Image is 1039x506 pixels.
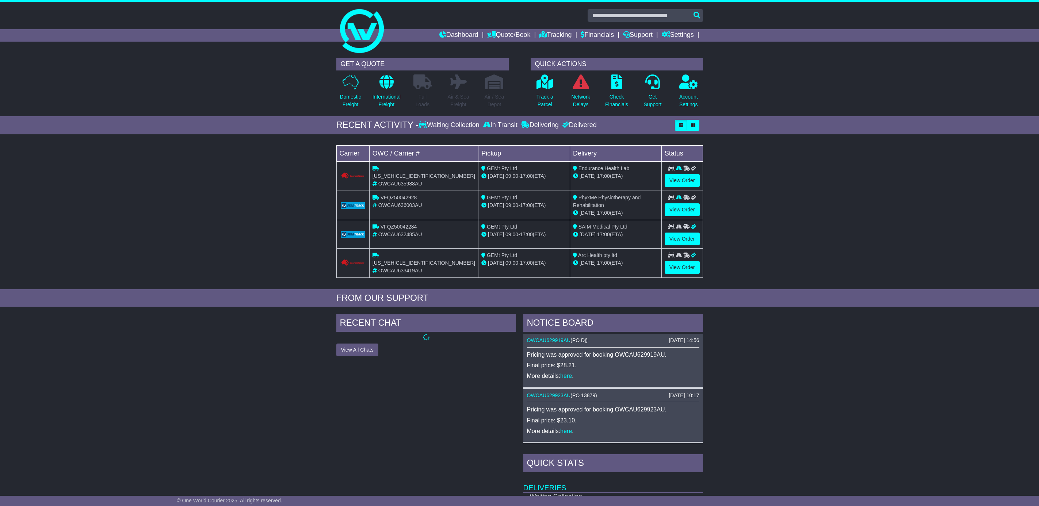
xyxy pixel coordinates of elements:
[665,233,700,245] a: View Order
[481,231,567,238] div: - (ETA)
[597,231,610,237] span: 17:00
[520,202,533,208] span: 17:00
[605,93,628,108] p: Check Financials
[520,260,533,266] span: 17:00
[572,392,595,398] span: PO 13879
[665,261,700,274] a: View Order
[523,454,703,474] div: Quick Stats
[523,492,637,501] td: Waiting Collection
[439,29,478,42] a: Dashboard
[527,392,699,399] div: ( )
[448,93,469,108] p: Air & Sea Freight
[573,231,658,238] div: (ETA)
[523,314,703,334] div: NOTICE BOARD
[378,202,422,208] span: OWCAU636003AU
[481,172,567,180] div: - (ETA)
[571,74,590,112] a: NetworkDelays
[527,428,699,434] p: More details: .
[341,231,365,238] img: GetCarrierServiceLogo
[373,260,475,266] span: [US_VEHICLE_IDENTIFICATION_NUMBER]
[487,165,517,171] span: GEMt Pty Ltd
[481,259,567,267] div: - (ETA)
[505,173,518,179] span: 09:00
[373,93,401,108] p: International Freight
[561,121,597,129] div: Delivered
[572,337,586,343] span: PO Dj
[336,293,703,303] div: FROM OUR SUPPORT
[505,202,518,208] span: 09:00
[488,202,504,208] span: [DATE]
[665,174,700,187] a: View Order
[341,202,365,209] img: GetCarrierServiceLogo
[578,224,627,230] span: SAIM Medical Pty Ltd
[372,74,401,112] a: InternationalFreight
[488,231,504,237] span: [DATE]
[527,392,571,398] a: OWCAU629923AU
[662,29,694,42] a: Settings
[679,74,698,112] a: AccountSettings
[570,145,661,161] td: Delivery
[527,406,699,413] p: Pricing was approved for booking OWCAU629923AU.
[520,231,533,237] span: 17:00
[531,58,703,70] div: QUICK ACTIONS
[605,74,629,112] a: CheckFinancials
[336,145,369,161] td: Carrier
[536,93,553,108] p: Track a Parcel
[536,74,554,112] a: Track aParcel
[527,337,571,343] a: OWCAU629919AU
[520,173,533,179] span: 17:00
[573,259,658,267] div: (ETA)
[378,181,422,187] span: OWCAU635988AU
[336,58,509,70] div: GET A QUOTE
[597,173,610,179] span: 17:00
[488,260,504,266] span: [DATE]
[623,29,653,42] a: Support
[527,362,699,369] p: Final price: $28.21.
[488,173,504,179] span: [DATE]
[539,29,572,42] a: Tracking
[177,498,282,503] span: © One World Courier 2025. All rights reserved.
[336,344,378,356] button: View All Chats
[560,373,572,379] a: here
[481,121,519,129] div: In Transit
[487,224,517,230] span: GEMt Pty Ltd
[580,231,596,237] span: [DATE]
[519,121,561,129] div: Delivering
[597,210,610,216] span: 17:00
[378,231,422,237] span: OWCAU632485AU
[478,145,570,161] td: Pickup
[665,203,700,216] a: View Order
[481,202,567,209] div: - (ETA)
[336,120,419,130] div: RECENT ACTIVITY -
[527,417,699,424] p: Final price: $23.10.
[505,231,518,237] span: 09:00
[341,259,365,267] img: Couriers_Please.png
[571,93,590,108] p: Network Delays
[381,195,417,200] span: VFQZ50042928
[487,29,530,42] a: Quote/Book
[679,93,698,108] p: Account Settings
[413,93,432,108] p: Full Loads
[527,372,699,379] p: More details: .
[580,210,596,216] span: [DATE]
[580,173,596,179] span: [DATE]
[527,351,699,358] p: Pricing was approved for booking OWCAU629919AU.
[669,392,699,399] div: [DATE] 10:17
[581,29,614,42] a: Financials
[487,252,517,258] span: GEMt Pty Ltd
[373,173,475,179] span: [US_VEHICLE_IDENTIFICATION_NUMBER]
[487,195,517,200] span: GEMt Pty Ltd
[378,268,422,273] span: OWCAU633419AU
[523,474,703,492] td: Deliveries
[578,252,617,258] span: Arc Health pty ltd
[369,145,478,161] td: OWC / Carrier #
[643,74,662,112] a: GetSupport
[661,145,703,161] td: Status
[336,314,516,334] div: RECENT CHAT
[419,121,481,129] div: Waiting Collection
[578,165,629,171] span: Endurance Health Lab
[669,337,699,344] div: [DATE] 14:56
[339,74,361,112] a: DomesticFreight
[560,428,572,434] a: here
[643,93,661,108] p: Get Support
